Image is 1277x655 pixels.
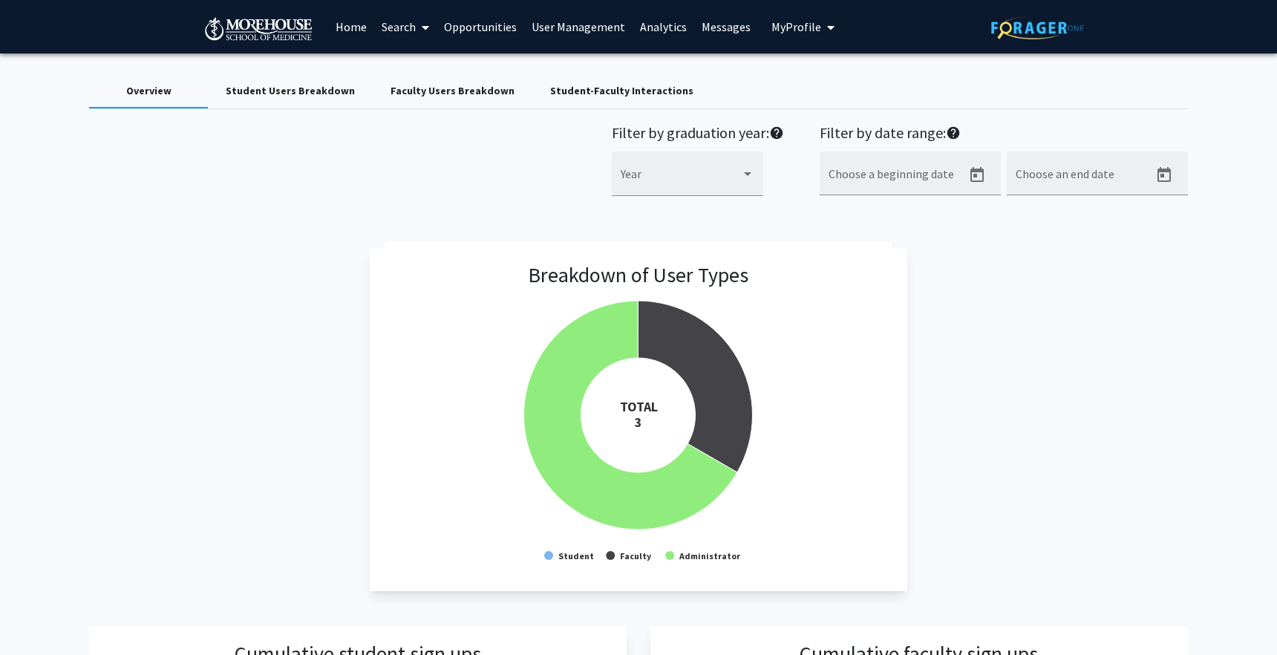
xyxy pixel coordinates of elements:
div: Overview [126,83,172,99]
a: Search [374,1,437,53]
div: Faculty Users Breakdown [391,83,515,99]
h2: Filter by graduation year: [612,124,784,146]
text: Administrator [679,550,741,561]
iframe: Chat [11,588,63,644]
mat-icon: help [946,124,961,142]
div: Student-Faculty Interactions [550,83,693,99]
img: ForagerOne Logo [991,16,1084,39]
text: Faculty [620,550,652,561]
h2: Filter by date range: [820,124,1188,146]
button: Open calendar [962,160,992,190]
h3: Breakdown of User Types [528,263,748,288]
img: Morehouse School of Medicine Logo [204,16,313,42]
a: Opportunities [437,1,524,53]
a: User Management [524,1,633,53]
button: Open calendar [1149,160,1179,190]
mat-icon: help [769,124,784,142]
tspan: TOTAL 3 [620,398,658,431]
a: Home [328,1,374,53]
a: Analytics [633,1,694,53]
text: Student [558,550,594,561]
span: My Profile [771,19,821,34]
a: Messages [694,1,758,53]
div: Student Users Breakdown [226,83,355,99]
